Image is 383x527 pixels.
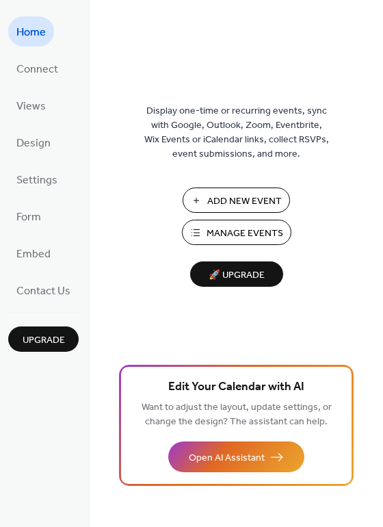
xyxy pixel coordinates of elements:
a: Views [8,90,54,120]
span: Display one-time or recurring events, sync with Google, Outlook, Zoom, Eventbrite, Wix Events or ... [144,104,329,162]
span: Home [16,22,46,44]
a: Embed [8,238,59,268]
span: Connect [16,59,58,81]
span: Design [16,133,51,155]
span: Upgrade [23,333,65,348]
a: Home [8,16,54,47]
span: Settings [16,170,57,192]
span: Open AI Assistant [189,451,265,465]
button: 🚀 Upgrade [190,261,283,287]
a: Connect [8,53,66,83]
a: Contact Us [8,275,79,305]
a: Settings [8,164,66,194]
button: Manage Events [182,220,291,245]
span: Want to adjust the layout, update settings, or change the design? The assistant can help. [142,398,332,431]
span: Embed [16,244,51,266]
a: Design [8,127,59,157]
span: Form [16,207,41,229]
button: Open AI Assistant [168,441,304,472]
span: Contact Us [16,281,70,303]
span: Add New Event [207,194,282,209]
span: 🚀 Upgrade [198,266,275,285]
a: Form [8,201,49,231]
button: Add New Event [183,188,290,213]
span: Edit Your Calendar with AI [168,378,304,397]
span: Manage Events [207,227,283,241]
button: Upgrade [8,326,79,352]
span: Views [16,96,46,118]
